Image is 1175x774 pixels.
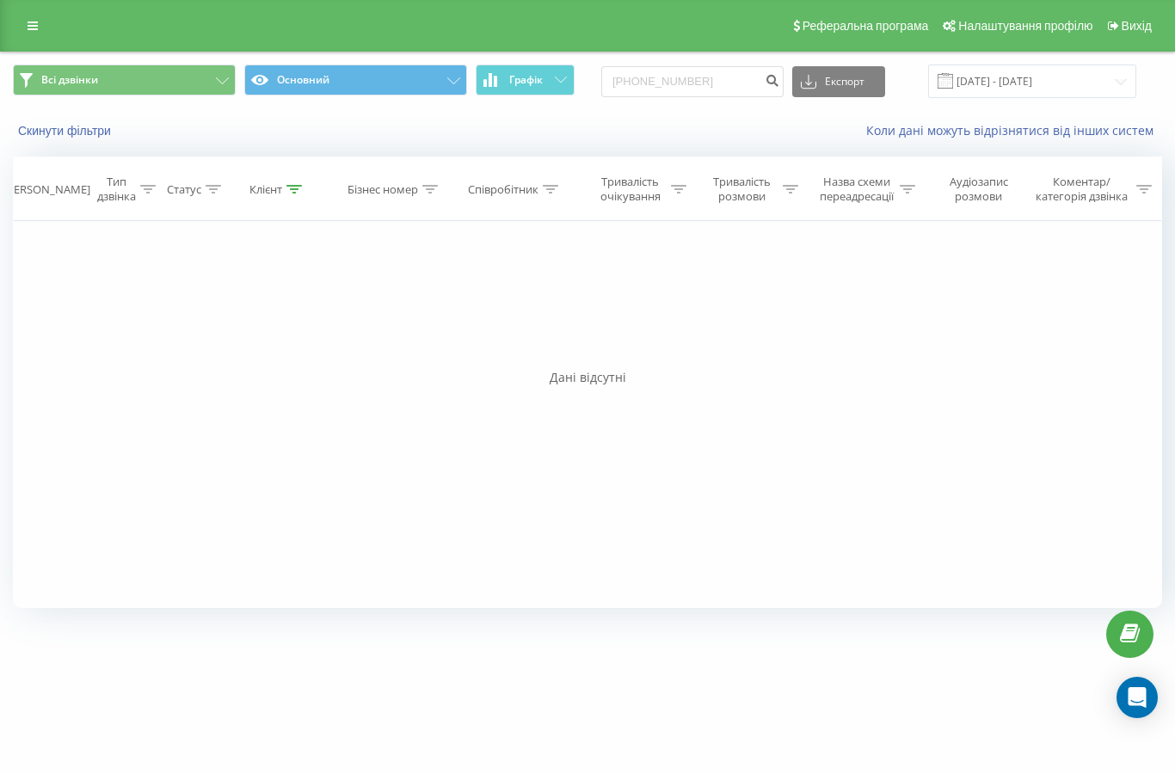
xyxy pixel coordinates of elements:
[935,175,1023,204] div: Аудіозапис розмови
[601,66,784,97] input: Пошук за номером
[803,19,929,33] span: Реферальна програма
[1031,175,1132,204] div: Коментар/категорія дзвінка
[13,369,1162,386] div: Дані відсутні
[348,182,418,197] div: Бізнес номер
[958,19,1092,33] span: Налаштування профілю
[3,182,90,197] div: [PERSON_NAME]
[13,123,120,138] button: Скинути фільтри
[249,182,282,197] div: Клієнт
[594,175,666,204] div: Тривалість очікування
[97,175,136,204] div: Тип дзвінка
[1122,19,1152,33] span: Вихід
[468,182,538,197] div: Співробітник
[476,64,575,95] button: Графік
[167,182,201,197] div: Статус
[792,66,885,97] button: Експорт
[866,122,1162,138] a: Коли дані можуть відрізнятися вiд інших систем
[244,64,467,95] button: Основний
[706,175,778,204] div: Тривалість розмови
[1117,677,1158,718] div: Open Intercom Messenger
[13,64,236,95] button: Всі дзвінки
[509,74,543,86] span: Графік
[818,175,895,204] div: Назва схеми переадресації
[41,73,98,87] span: Всі дзвінки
